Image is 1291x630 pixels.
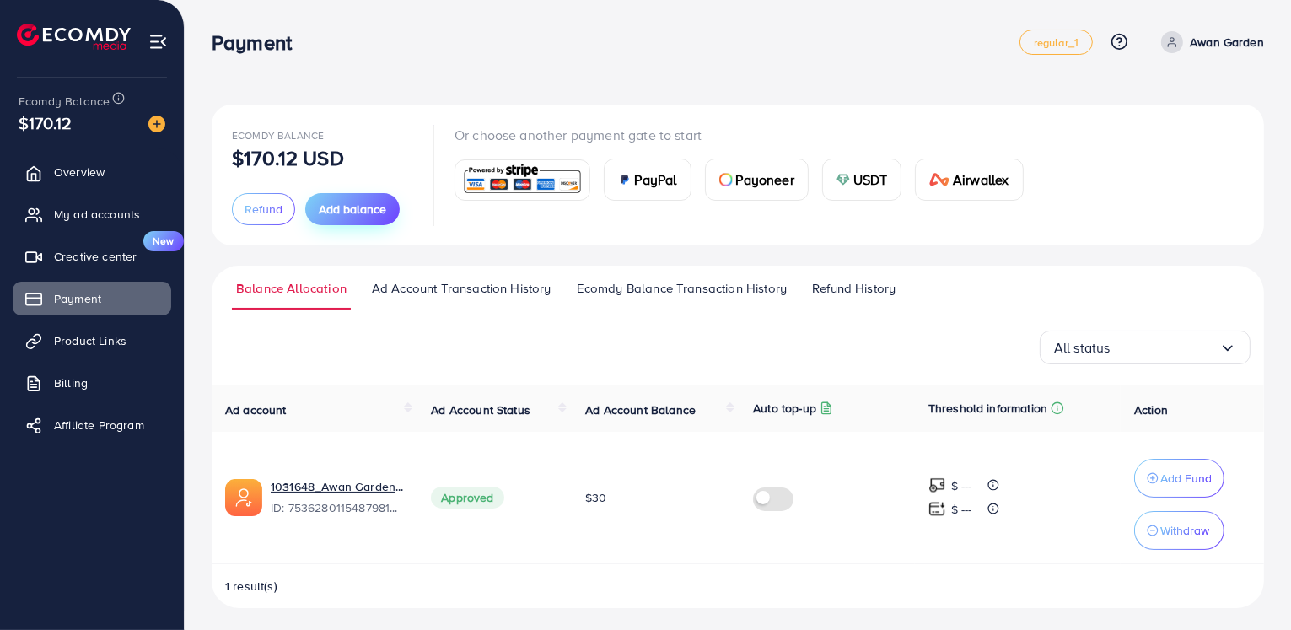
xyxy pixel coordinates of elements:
[17,107,73,139] span: $170.12
[836,173,850,186] img: card
[953,170,1009,190] span: Airwallex
[54,248,137,265] span: Creative center
[271,499,404,516] span: ID: 7536280115487981569
[148,116,165,132] img: image
[1190,32,1264,52] p: Awan Garden
[148,32,168,51] img: menu
[455,159,590,201] a: card
[1134,511,1224,550] button: Withdraw
[1160,520,1209,541] p: Withdraw
[1154,31,1264,53] a: Awan Garden
[719,173,733,186] img: card
[319,201,386,218] span: Add balance
[232,148,344,168] p: $170.12 USD
[54,374,88,391] span: Billing
[618,173,632,186] img: card
[13,197,171,231] a: My ad accounts
[225,479,262,516] img: ic-ads-acc.e4c84228.svg
[13,240,171,273] a: Creative centerNew
[585,489,606,506] span: $30
[13,324,171,358] a: Product Links
[928,398,1047,418] p: Threshold information
[236,279,347,298] span: Balance Allocation
[635,170,677,190] span: PayPal
[1160,468,1212,488] p: Add Fund
[431,487,503,509] span: Approved
[951,499,972,520] p: $ ---
[1134,401,1168,418] span: Action
[232,193,295,225] button: Refund
[928,477,946,494] img: top-up amount
[54,417,144,433] span: Affiliate Program
[225,401,287,418] span: Ad account
[705,159,809,201] a: cardPayoneer
[736,170,794,190] span: Payoneer
[1019,30,1093,55] a: regular_1
[604,159,691,201] a: cardPayPal
[13,282,171,315] a: Payment
[431,401,530,418] span: Ad Account Status
[13,366,171,400] a: Billing
[13,408,171,442] a: Affiliate Program
[1134,459,1224,498] button: Add Fund
[372,279,551,298] span: Ad Account Transaction History
[1219,554,1278,617] iframe: Chat
[305,193,400,225] button: Add balance
[13,155,171,189] a: Overview
[17,24,131,50] img: logo
[929,173,949,186] img: card
[54,290,101,307] span: Payment
[928,500,946,518] img: top-up amount
[853,170,888,190] span: USDT
[1054,335,1111,361] span: All status
[54,206,140,223] span: My ad accounts
[1111,335,1219,361] input: Search for option
[19,93,110,110] span: Ecomdy Balance
[232,128,324,143] span: Ecomdy Balance
[1034,37,1079,48] span: regular_1
[271,478,404,517] div: <span class='underline'>1031648_Awan Garden_1754676971834</span></br>7536280115487981569
[915,159,1023,201] a: cardAirwallex
[753,398,816,418] p: Auto top-up
[460,162,584,198] img: card
[455,125,1037,145] p: Or choose another payment gate to start
[577,279,787,298] span: Ecomdy Balance Transaction History
[54,332,126,349] span: Product Links
[245,201,282,218] span: Refund
[212,30,305,55] h3: Payment
[822,159,902,201] a: cardUSDT
[951,476,972,496] p: $ ---
[1040,331,1251,364] div: Search for option
[812,279,896,298] span: Refund History
[271,478,404,495] a: 1031648_Awan Garden_1754676971834
[143,231,184,251] span: New
[585,401,696,418] span: Ad Account Balance
[225,578,277,595] span: 1 result(s)
[54,164,105,180] span: Overview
